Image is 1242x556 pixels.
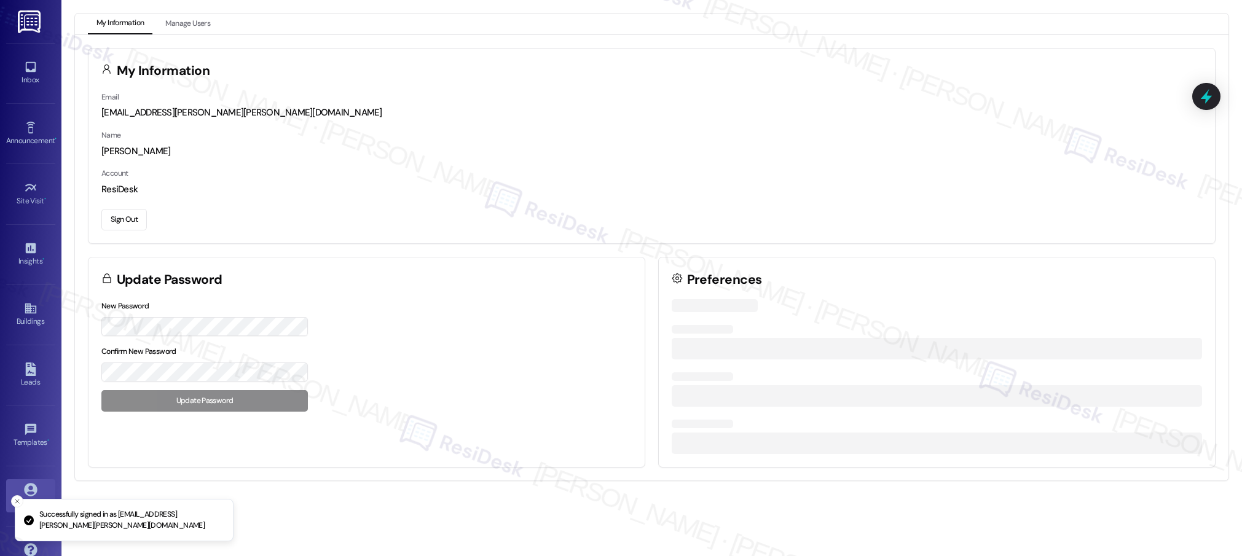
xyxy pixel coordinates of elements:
[101,168,128,178] label: Account
[39,509,223,531] p: Successfully signed in as [EMAIL_ADDRESS][PERSON_NAME][PERSON_NAME][DOMAIN_NAME]
[101,183,1202,196] div: ResiDesk
[101,145,1202,158] div: [PERSON_NAME]
[55,135,57,143] span: •
[6,238,55,271] a: Insights •
[101,209,147,230] button: Sign Out
[101,106,1202,119] div: [EMAIL_ADDRESS][PERSON_NAME][PERSON_NAME][DOMAIN_NAME]
[6,359,55,392] a: Leads
[117,65,210,77] h3: My Information
[6,57,55,90] a: Inbox
[687,273,762,286] h3: Preferences
[6,298,55,331] a: Buildings
[117,273,222,286] h3: Update Password
[88,14,152,34] button: My Information
[101,301,149,311] label: New Password
[6,178,55,211] a: Site Visit •
[47,436,49,445] span: •
[6,479,55,512] a: Account
[42,255,44,264] span: •
[101,347,176,356] label: Confirm New Password
[18,10,43,33] img: ResiDesk Logo
[44,195,46,203] span: •
[6,419,55,452] a: Templates •
[101,92,119,102] label: Email
[11,495,23,507] button: Close toast
[157,14,219,34] button: Manage Users
[101,130,121,140] label: Name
